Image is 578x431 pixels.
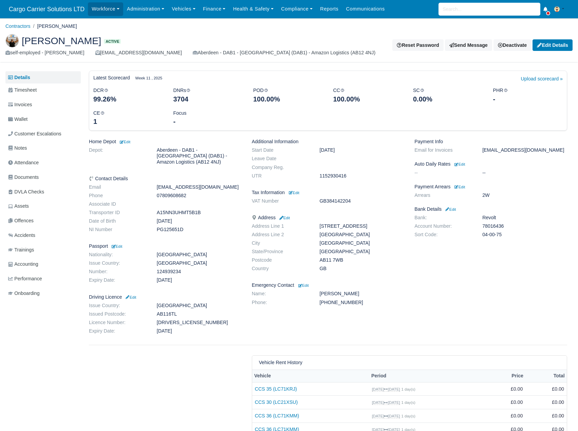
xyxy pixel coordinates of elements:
span: DVLA Checks [8,188,44,196]
div: - [173,117,243,126]
dt: Nationality: [84,252,152,258]
a: Edit [278,215,290,220]
span: Notes [8,144,27,152]
span: Accounting [8,260,38,268]
dd: [PERSON_NAME] [315,291,410,297]
dt: Date of Birth [84,218,152,224]
td: £0.00 [525,382,567,396]
dt: City [247,240,315,246]
div: 1 [93,117,163,126]
span: Active [104,39,121,44]
dd: Aberdeen - DAB1 - [GEOGRAPHIC_DATA] (DAB1) - Amazon Logistics (AB12 4NJ) [152,147,247,165]
a: Notes [5,142,81,155]
a: Deactivate [493,39,531,51]
small: Edit [454,185,465,189]
h6: Vehicle Rent History [259,360,302,366]
small: Edit [278,216,290,220]
a: Trainings [5,243,81,257]
a: CCS 35 (LC71KRJ) [255,385,367,393]
a: Edit [453,184,465,189]
span: Attendance [8,159,39,167]
small: 1 day(s) [402,400,415,405]
h6: Bank Details [414,206,567,212]
li: [PERSON_NAME] [31,22,77,30]
dt: Expiry Date: [84,328,152,334]
dd: [STREET_ADDRESS] [315,223,410,229]
small: Edit [444,207,456,211]
a: Upload scorecard » [521,75,563,87]
dd: [GEOGRAPHIC_DATA] [152,303,247,308]
td: £0.00 [484,396,526,409]
div: Aberdeen - DAB1 - [GEOGRAPHIC_DATA] (DAB1) - Amazon Logistics (AB12 4NJ) [193,49,375,57]
dd: AB11 7WB [315,257,410,263]
small: 1 day(s) [402,414,415,418]
small: 1 day(s) [402,387,415,391]
dt: NI Number [84,227,152,232]
dt: Sort Code: [409,232,477,238]
h6: Payment Arrears [414,184,567,190]
small: Edit [125,295,136,299]
a: Vehicles [168,2,199,16]
h6: Payment Info [414,139,567,145]
h6: Additional Information [252,139,405,145]
small: [DATE] [DATE] [372,414,400,418]
div: 99.26% [93,94,163,104]
dd: 78016436 [477,223,572,229]
h6: Tax Information [252,190,405,195]
div: POD [248,87,328,104]
a: Customer Escalations [5,127,81,140]
a: Details [5,71,81,84]
dd: GB [315,266,410,271]
dd: 124939234 [152,269,247,275]
td: £0.00 [484,409,526,423]
th: Total [525,370,567,382]
div: 100.00% [333,94,403,104]
th: Vehicle [252,370,369,382]
dt: Transporter ID [84,210,152,215]
dd: GB384142204 [315,198,410,204]
dt: Postcode [247,257,315,263]
td: £0.00 [484,382,526,396]
h6: Address [252,215,405,221]
h6: Auto Daily Rates [414,161,567,167]
dt: VAT Number [247,198,315,204]
td: £0.00 [525,396,567,409]
dt: Associate ID [84,201,152,207]
dt: Issued Postcode: [84,311,152,317]
dd: [DATE] [152,277,247,283]
h6: Passport [89,243,242,249]
th: Period [369,370,484,382]
div: SC [408,87,488,104]
span: Trainings [8,246,34,254]
span: Offences [8,217,34,225]
dt: Account Number: [409,223,477,229]
div: [EMAIL_ADDRESS][DOMAIN_NAME] [95,49,182,57]
dt: Arrears [409,192,477,198]
div: CC [328,87,408,104]
a: Edit [287,190,299,195]
input: Search... [439,3,540,16]
dt: Leave Date [247,156,315,162]
a: DVLA Checks [5,185,81,199]
div: DCR [88,87,168,104]
dt: Phone [84,193,152,199]
a: Onboarding [5,287,81,300]
dd: [GEOGRAPHIC_DATA] [315,249,410,255]
div: CE [88,109,168,127]
span: Cargo Carrier Solutions LTD [5,2,88,16]
div: DNRs [168,87,248,104]
dt: Name: [247,291,315,297]
dd: 2W [477,192,572,198]
small: Edit [289,191,299,195]
a: Reports [316,2,342,16]
div: Focus [168,109,248,127]
div: Sean Forbes [0,29,578,62]
small: [DATE] [DATE] [372,400,400,405]
a: Finance [199,2,229,16]
a: Offences [5,214,81,227]
small: Edit [454,162,465,166]
span: Timesheet [8,86,37,94]
a: Send Message [445,39,492,51]
a: Contractors [5,23,31,29]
